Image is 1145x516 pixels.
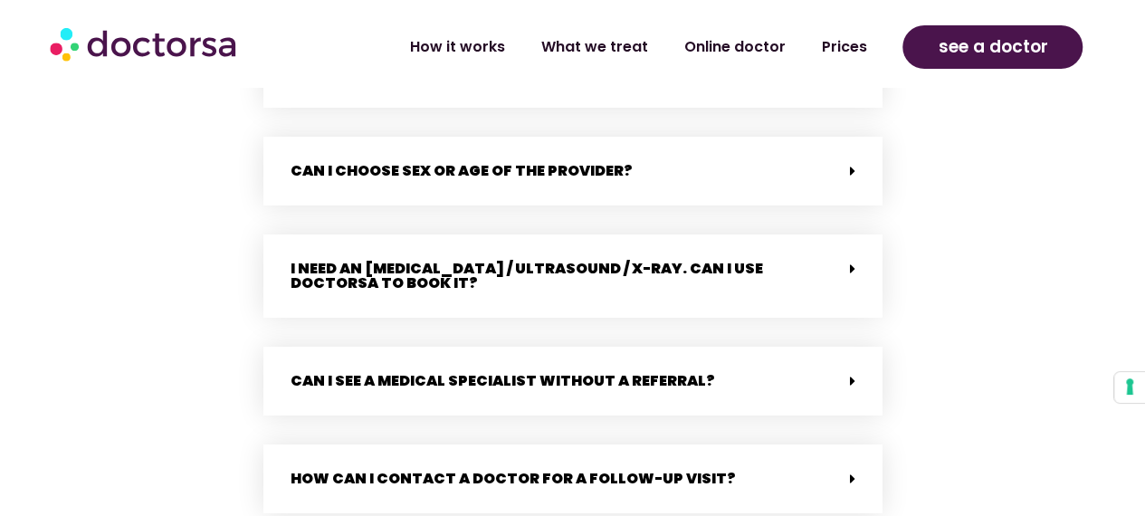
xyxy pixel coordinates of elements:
a: see a doctor [902,25,1083,69]
a: Can I see a medical specialist without a referral? [291,370,715,391]
div: I need an [MEDICAL_DATA] / Ultrasound / X-ray. Can I use Doctorsa to book it? [263,234,883,318]
button: Your consent preferences for tracking technologies [1114,372,1145,403]
a: How can I contact a doctor for a follow-up visit? [291,468,736,489]
div: Can I see a medical specialist without a referral? [263,347,883,416]
a: Prices [803,26,884,68]
nav: Menu [308,26,885,68]
a: How it works [391,26,522,68]
a: Online doctor [665,26,803,68]
a: Can I choose sex or age of the provider? [291,160,633,181]
a: What we treat [522,26,665,68]
div: Can I choose sex or age of the provider? [263,137,883,205]
span: see a doctor [938,33,1047,62]
div: How can I contact a doctor for a follow-up visit? [263,444,883,513]
a: I need an [MEDICAL_DATA] / Ultrasound / X-ray. Can I use Doctorsa to book it? [291,258,763,293]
